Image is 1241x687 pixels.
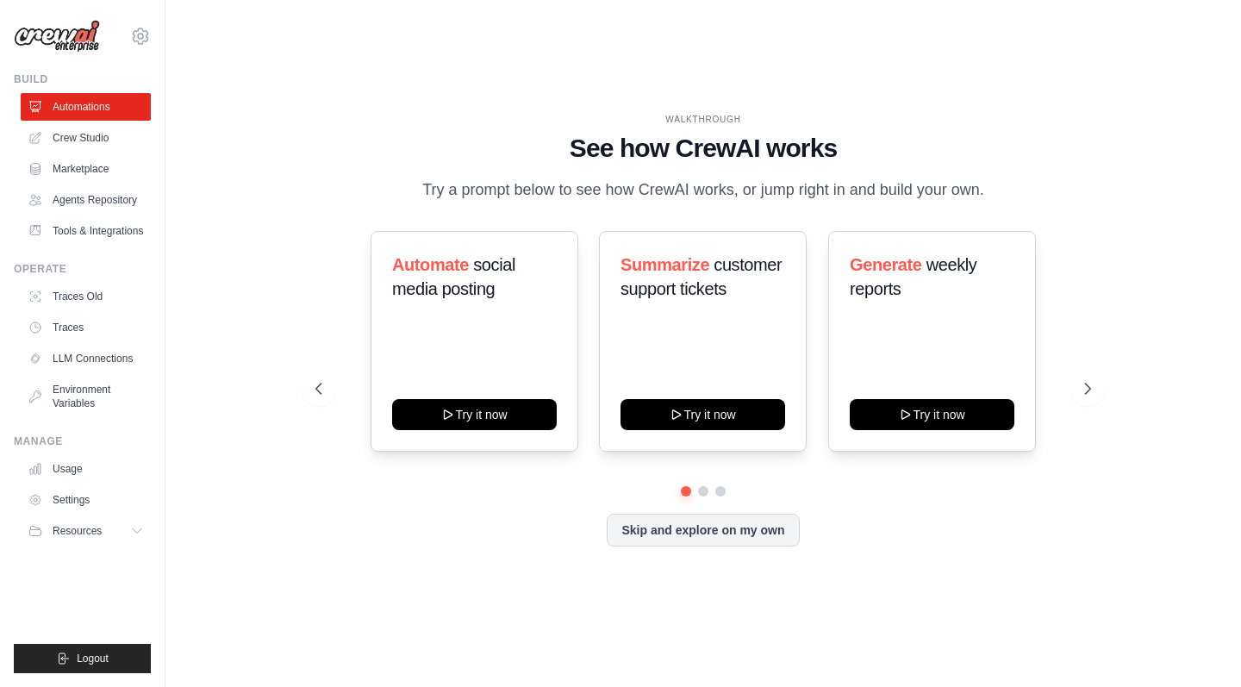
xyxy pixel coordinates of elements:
[315,133,1090,164] h1: See how CrewAI works
[850,255,976,298] span: weekly reports
[315,113,1090,126] div: WALKTHROUGH
[850,255,922,274] span: Generate
[392,255,469,274] span: Automate
[14,72,151,86] div: Build
[620,255,782,298] span: customer support tickets
[21,455,151,483] a: Usage
[14,262,151,276] div: Operate
[21,93,151,121] a: Automations
[21,376,151,417] a: Environment Variables
[21,283,151,310] a: Traces Old
[21,217,151,245] a: Tools & Integrations
[14,20,100,53] img: Logo
[21,186,151,214] a: Agents Repository
[620,399,785,430] button: Try it now
[14,434,151,448] div: Manage
[21,124,151,152] a: Crew Studio
[414,178,993,203] p: Try a prompt below to see how CrewAI works, or jump right in and build your own.
[21,345,151,372] a: LLM Connections
[77,652,109,665] span: Logout
[21,155,151,183] a: Marketplace
[850,399,1014,430] button: Try it now
[21,314,151,341] a: Traces
[607,514,799,546] button: Skip and explore on my own
[53,524,102,538] span: Resources
[21,517,151,545] button: Resources
[392,399,557,430] button: Try it now
[14,644,151,673] button: Logout
[392,255,515,298] span: social media posting
[21,486,151,514] a: Settings
[620,255,709,274] span: Summarize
